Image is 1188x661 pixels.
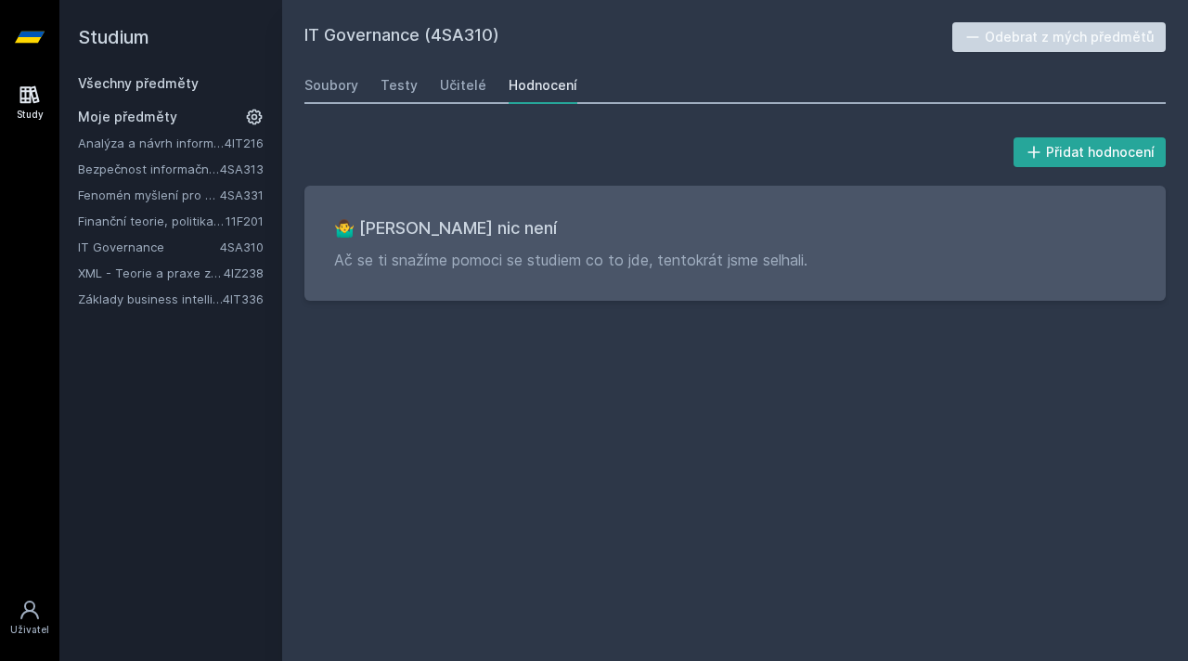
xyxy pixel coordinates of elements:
div: Testy [381,76,418,95]
p: Ač se ti snažíme pomoci se studiem co to jde, tentokrát jsme selhali. [334,249,1136,271]
a: 4SA310 [220,240,264,254]
h3: 🤷‍♂️ [PERSON_NAME] nic není [334,215,1136,241]
a: XML - Teorie a praxe značkovacích jazyků [78,264,224,282]
a: Učitelé [440,67,486,104]
a: Všechny předměty [78,75,199,91]
a: 11F201 [226,214,264,228]
a: 4IT336 [223,292,264,306]
a: Bezpečnost informačních systémů [78,160,220,178]
div: Učitelé [440,76,486,95]
a: Finanční teorie, politika a instituce [78,212,226,230]
div: Soubory [304,76,358,95]
a: Analýza a návrh informačních systémů [78,134,225,152]
a: Hodnocení [509,67,577,104]
h2: IT Governance (4SA310) [304,22,952,52]
div: Uživatel [10,623,49,637]
a: Uživatel [4,590,56,646]
div: Hodnocení [509,76,577,95]
div: Study [17,108,44,122]
a: 4SA331 [220,188,264,202]
a: Testy [381,67,418,104]
span: Moje předměty [78,108,177,126]
a: 4IZ238 [224,266,264,280]
a: Základy business intelligence [78,290,223,308]
a: Study [4,74,56,131]
a: 4SA313 [220,162,264,176]
a: Soubory [304,67,358,104]
a: 4IT216 [225,136,264,150]
a: IT Governance [78,238,220,256]
a: Fenomén myšlení pro manažery [78,186,220,204]
button: Přidat hodnocení [1014,137,1167,167]
button: Odebrat z mých předmětů [952,22,1167,52]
